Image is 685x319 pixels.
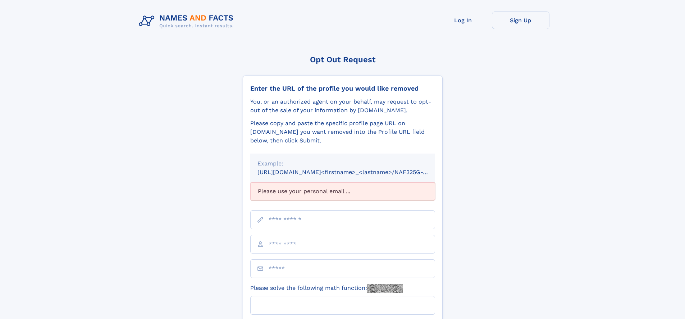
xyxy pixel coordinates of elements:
label: Please solve the following math function: [250,284,403,293]
img: Logo Names and Facts [136,12,239,31]
div: Please use your personal email ... [250,182,435,200]
div: Please copy and paste the specific profile page URL on [DOMAIN_NAME] you want removed into the Pr... [250,119,435,145]
div: You, or an authorized agent on your behalf, may request to opt-out of the sale of your informatio... [250,97,435,115]
div: Example: [257,159,428,168]
div: Enter the URL of the profile you would like removed [250,85,435,92]
small: [URL][DOMAIN_NAME]<firstname>_<lastname>/NAF325G-xxxxxxxx [257,169,449,176]
a: Log In [434,12,492,29]
a: Sign Up [492,12,549,29]
div: Opt Out Request [243,55,443,64]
